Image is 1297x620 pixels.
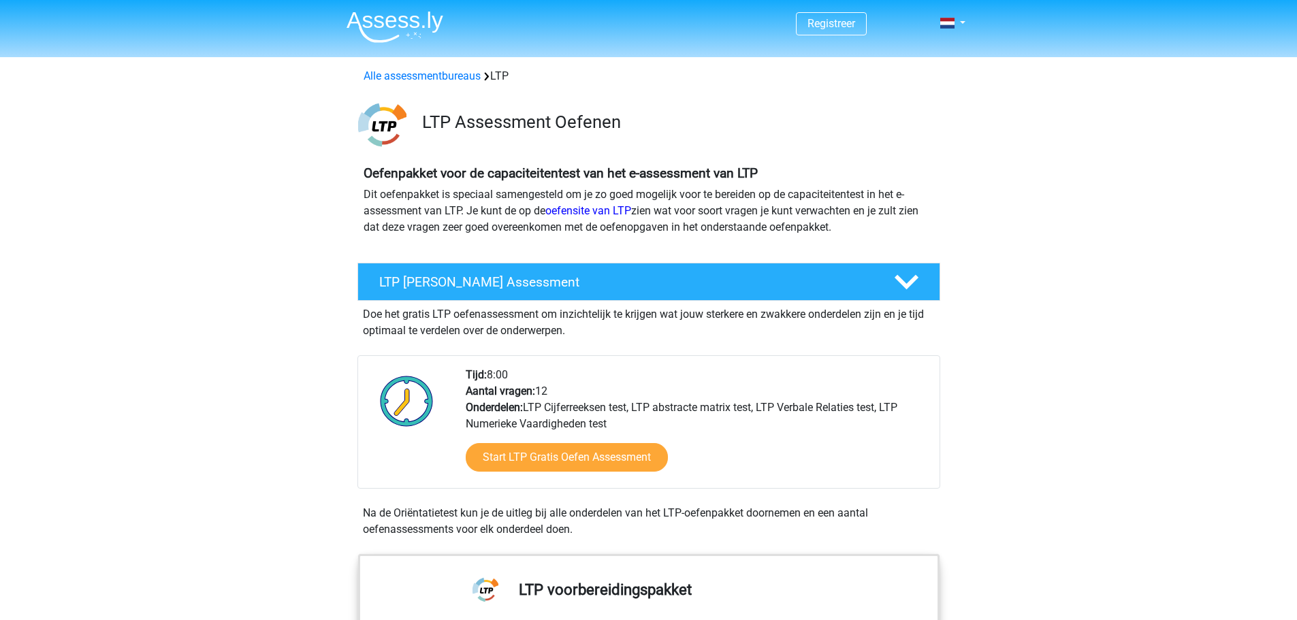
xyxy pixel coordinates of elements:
b: Onderdelen: [466,401,523,414]
p: Dit oefenpakket is speciaal samengesteld om je zo goed mogelijk voor te bereiden op de capaciteit... [364,186,934,235]
a: LTP [PERSON_NAME] Assessment [352,263,946,301]
a: Alle assessmentbureaus [364,69,481,82]
b: Aantal vragen: [466,385,535,397]
div: LTP [358,68,940,84]
a: Start LTP Gratis Oefen Assessment [466,443,668,472]
b: Oefenpakket voor de capaciteitentest van het e-assessment van LTP [364,165,758,181]
a: Registreer [807,17,855,30]
div: Doe het gratis LTP oefenassessment om inzichtelijk te krijgen wat jouw sterkere en zwakkere onder... [357,301,940,339]
h3: LTP Assessment Oefenen [422,112,929,133]
img: Assessly [347,11,443,43]
b: Tijd: [466,368,487,381]
div: 8:00 12 LTP Cijferreeksen test, LTP abstracte matrix test, LTP Verbale Relaties test, LTP Numerie... [455,367,939,488]
a: oefensite van LTP [545,204,631,217]
img: ltp.png [358,101,406,149]
div: Na de Oriëntatietest kun je de uitleg bij alle onderdelen van het LTP-oefenpakket doornemen en ee... [357,505,940,538]
img: Klok [372,367,441,435]
h4: LTP [PERSON_NAME] Assessment [379,274,872,290]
